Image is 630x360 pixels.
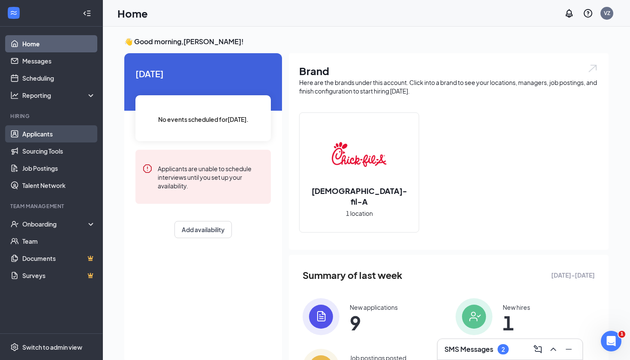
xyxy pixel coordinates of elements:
[124,37,609,46] h3: 👋 Good morning, [PERSON_NAME] !
[174,221,232,238] button: Add availability
[135,67,271,80] span: [DATE]
[564,344,574,354] svg: Minimize
[546,342,560,356] button: ChevronUp
[548,344,558,354] svg: ChevronUp
[22,52,96,70] a: Messages
[503,315,530,330] span: 1
[350,315,398,330] span: 9
[10,220,19,228] svg: UserCheck
[587,64,598,73] img: open.6027fd2a22e1237b5b06.svg
[22,142,96,160] a: Sourcing Tools
[10,91,19,100] svg: Analysis
[503,303,530,312] div: New hires
[83,9,91,18] svg: Collapse
[299,64,598,78] h1: Brand
[618,331,625,338] span: 1
[22,91,96,100] div: Reporting
[601,331,621,351] iframe: Intercom live chat
[22,343,82,351] div: Switch to admin view
[22,220,88,228] div: Onboarding
[583,8,593,18] svg: QuestionInfo
[300,185,419,207] h2: [DEMOGRAPHIC_DATA]-fil-A
[22,160,96,177] a: Job Postings
[158,163,264,190] div: Applicants are unable to schedule interviews until you set up your availability.
[22,35,96,52] a: Home
[604,9,610,17] div: VZ
[551,270,595,280] span: [DATE] - [DATE]
[564,8,574,18] svg: Notifications
[22,250,96,267] a: DocumentsCrown
[22,70,96,87] a: Scheduling
[22,233,96,250] a: Team
[299,78,598,95] div: Here are the brands under this account. Click into a brand to see your locations, managers, job p...
[332,127,387,182] img: Chick-fil-A
[9,9,18,17] svg: WorkstreamLogo
[346,209,373,218] span: 1 location
[303,298,339,335] img: icon
[117,6,148,21] h1: Home
[456,298,492,335] img: icon
[22,125,96,142] a: Applicants
[10,343,19,351] svg: Settings
[501,346,505,353] div: 2
[533,344,543,354] svg: ComposeMessage
[22,267,96,284] a: SurveysCrown
[303,268,402,283] span: Summary of last week
[10,203,94,210] div: Team Management
[158,115,249,124] span: No events scheduled for [DATE] .
[10,112,94,120] div: Hiring
[531,342,545,356] button: ComposeMessage
[350,303,398,312] div: New applications
[22,177,96,194] a: Talent Network
[142,163,153,174] svg: Error
[562,342,576,356] button: Minimize
[444,345,493,354] h3: SMS Messages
